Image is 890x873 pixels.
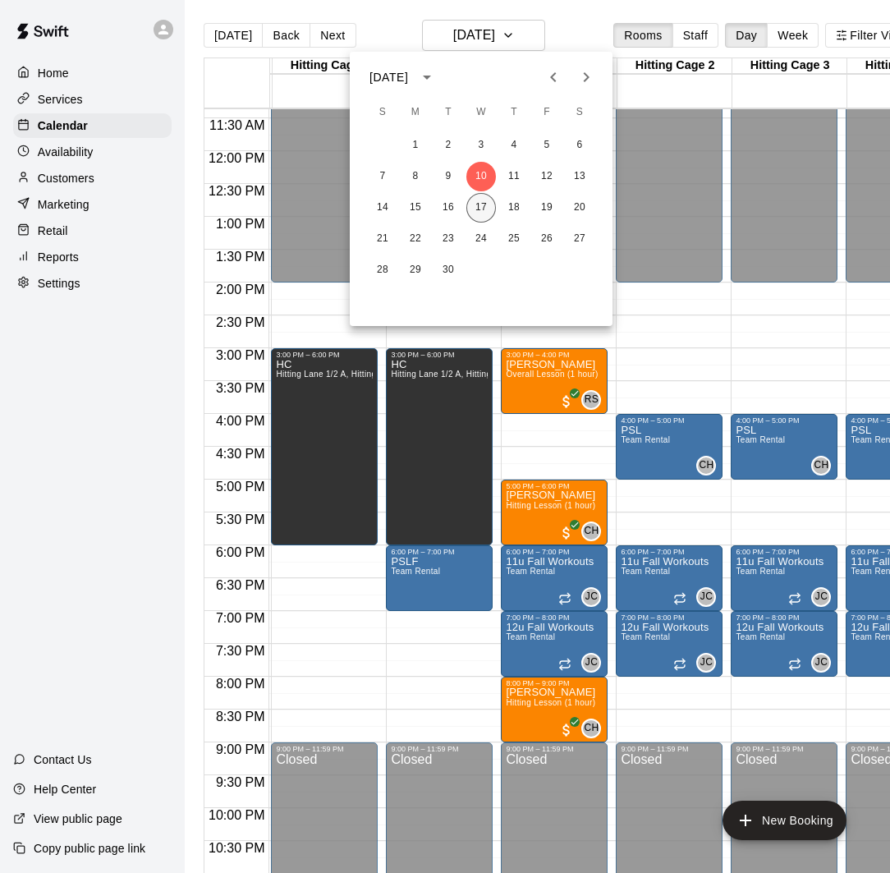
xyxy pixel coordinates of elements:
[401,224,430,254] button: 22
[565,224,594,254] button: 27
[466,96,496,129] span: Wednesday
[368,162,397,191] button: 7
[466,131,496,160] button: 3
[401,193,430,223] button: 15
[413,63,441,91] button: calendar view is open, switch to year view
[401,131,430,160] button: 1
[499,224,529,254] button: 25
[368,224,397,254] button: 21
[434,162,463,191] button: 9
[499,131,529,160] button: 4
[434,96,463,129] span: Tuesday
[532,162,562,191] button: 12
[466,193,496,223] button: 17
[565,162,594,191] button: 13
[499,193,529,223] button: 18
[499,96,529,129] span: Thursday
[532,193,562,223] button: 19
[434,255,463,285] button: 30
[565,96,594,129] span: Saturday
[401,96,430,129] span: Monday
[368,193,397,223] button: 14
[434,131,463,160] button: 2
[466,224,496,254] button: 24
[434,224,463,254] button: 23
[401,162,430,191] button: 8
[434,193,463,223] button: 16
[565,131,594,160] button: 6
[537,61,570,94] button: Previous month
[565,193,594,223] button: 20
[368,96,397,129] span: Sunday
[499,162,529,191] button: 11
[368,255,397,285] button: 28
[532,96,562,129] span: Friday
[570,61,603,94] button: Next month
[532,224,562,254] button: 26
[369,69,408,86] div: [DATE]
[466,162,496,191] button: 10
[401,255,430,285] button: 29
[532,131,562,160] button: 5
